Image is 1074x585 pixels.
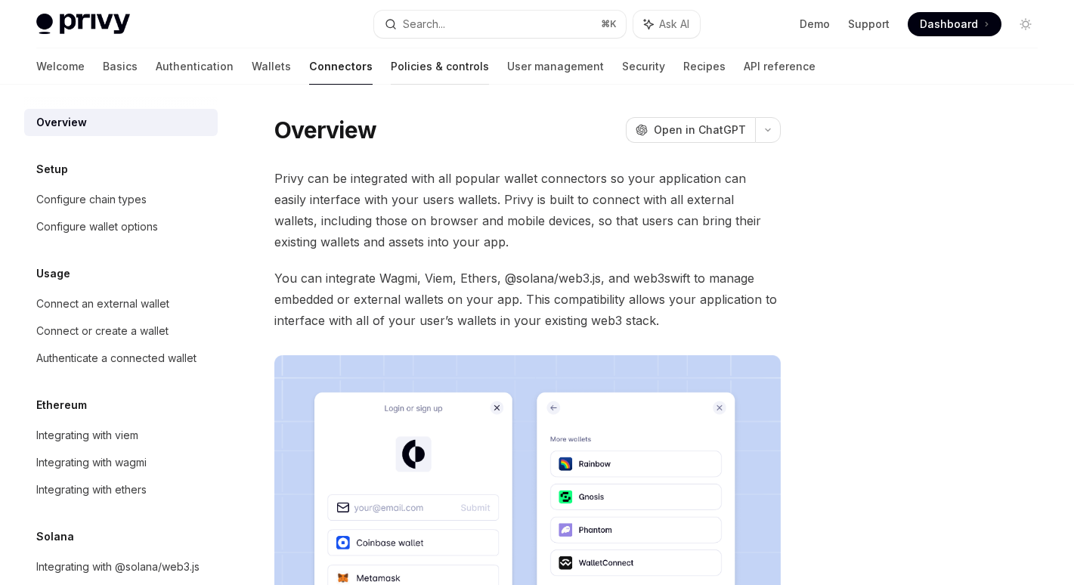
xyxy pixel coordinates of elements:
a: Welcome [36,48,85,85]
a: Integrating with wagmi [24,449,218,476]
h5: Solana [36,528,74,546]
a: Configure wallet options [24,213,218,240]
a: Configure chain types [24,186,218,213]
span: Dashboard [920,17,978,32]
span: Ask AI [659,17,689,32]
h5: Setup [36,160,68,178]
button: Open in ChatGPT [626,117,755,143]
a: Authenticate a connected wallet [24,345,218,372]
div: Overview [36,113,87,132]
a: Basics [103,48,138,85]
span: Privy can be integrated with all popular wallet connectors so your application can easily interfa... [274,168,781,252]
a: Demo [800,17,830,32]
a: Recipes [683,48,726,85]
a: Connect or create a wallet [24,317,218,345]
div: Authenticate a connected wallet [36,349,197,367]
a: Integrating with ethers [24,476,218,503]
span: You can integrate Wagmi, Viem, Ethers, @solana/web3.js, and web3swift to manage embedded or exter... [274,268,781,331]
a: Overview [24,109,218,136]
a: Connectors [309,48,373,85]
div: Integrating with viem [36,426,138,444]
button: Toggle dark mode [1014,12,1038,36]
div: Connect or create a wallet [36,322,169,340]
a: Support [848,17,890,32]
a: Security [622,48,665,85]
a: Policies & controls [391,48,489,85]
div: Search... [403,15,445,33]
button: Search...⌘K [374,11,626,38]
a: Authentication [156,48,234,85]
a: Dashboard [908,12,1001,36]
h5: Usage [36,265,70,283]
h1: Overview [274,116,376,144]
a: User management [507,48,604,85]
span: Open in ChatGPT [654,122,746,138]
div: Configure wallet options [36,218,158,236]
h5: Ethereum [36,396,87,414]
div: Integrating with @solana/web3.js [36,558,200,576]
div: Connect an external wallet [36,295,169,313]
span: ⌘ K [601,18,617,30]
a: Wallets [252,48,291,85]
a: Connect an external wallet [24,290,218,317]
div: Integrating with ethers [36,481,147,499]
img: light logo [36,14,130,35]
a: Integrating with @solana/web3.js [24,553,218,580]
div: Integrating with wagmi [36,453,147,472]
a: API reference [744,48,816,85]
div: Configure chain types [36,190,147,209]
a: Integrating with viem [24,422,218,449]
button: Ask AI [633,11,700,38]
